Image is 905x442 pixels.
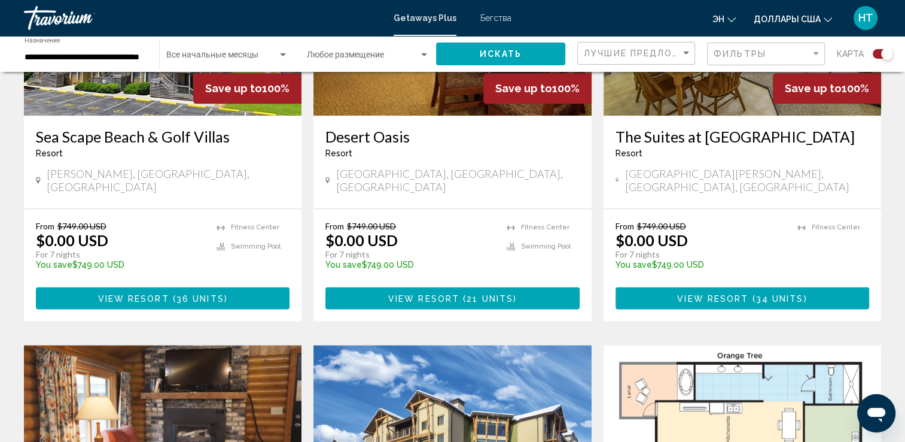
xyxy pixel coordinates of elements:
span: [GEOGRAPHIC_DATA][PERSON_NAME], [GEOGRAPHIC_DATA], [GEOGRAPHIC_DATA] [624,167,869,193]
span: Resort [325,149,352,158]
button: View Resort(36 units) [36,287,290,309]
span: НТ [858,12,873,24]
div: 100% [483,73,592,104]
span: Resort [615,149,642,158]
span: From [36,221,54,231]
div: 100% [773,73,881,104]
mat-select: Сортировать по [584,49,691,59]
font: $749.00 USD [325,260,414,270]
a: Sea Scape Beach & Golf Villas [36,128,290,146]
span: 36 units [176,293,224,303]
span: From [615,221,634,231]
iframe: Кнопка запуска окна обмена сообщениями [857,394,895,432]
span: From [325,221,344,231]
span: [GEOGRAPHIC_DATA], [GEOGRAPHIC_DATA], [GEOGRAPHIC_DATA] [336,167,580,193]
button: Изменение языка [712,10,736,28]
span: $749.00 USD [637,221,686,231]
span: Swimming Pool [521,243,571,250]
span: 34 units [756,293,804,303]
button: Изменить валюту [754,10,832,28]
span: ( ) [459,293,517,303]
span: Save up to [785,82,842,95]
span: $749.00 USD [347,221,396,231]
span: Искать [480,50,522,59]
span: Доллары США [754,14,821,24]
a: Травориум [24,6,382,30]
span: ( ) [169,293,228,303]
span: You save [615,260,652,270]
div: 100% [193,73,301,104]
p: For 7 nights [36,249,205,260]
span: Save up to [495,82,552,95]
button: Фильтр [707,42,825,66]
a: Бегства [480,13,511,23]
button: View Resort(34 units) [615,287,869,309]
span: $749.00 USD [57,221,106,231]
span: Save up to [205,82,262,95]
span: ( ) [748,293,807,303]
font: $749.00 USD [36,260,124,270]
font: $749.00 USD [615,260,704,270]
font: $0.00 USD [325,231,398,249]
p: For 7 nights [615,249,785,260]
button: Пользовательское меню [850,5,881,31]
span: Лучшие предложения [584,49,710,58]
span: [PERSON_NAME], [GEOGRAPHIC_DATA], [GEOGRAPHIC_DATA] [47,167,290,193]
span: Фильтры [714,49,766,59]
span: Fitness Center [521,223,569,231]
p: For 7 nights [325,249,494,260]
span: Fitness Center [812,223,860,231]
button: View Resort(21 units) [325,287,579,309]
span: View Resort [98,293,169,303]
span: View Resort [677,293,748,303]
button: Искать [436,43,565,65]
a: Desert Oasis [325,128,579,146]
font: $0.00 USD [36,231,108,249]
span: You save [325,260,362,270]
span: Fitness Center [231,223,279,231]
span: You save [36,260,72,270]
span: Карта [837,46,864,62]
a: The Suites at [GEOGRAPHIC_DATA] [615,128,869,146]
span: Resort [36,149,63,158]
font: $0.00 USD [615,231,688,249]
span: Swimming Pool [231,243,281,250]
span: 21 units [467,293,513,303]
a: Getaways Plus [394,13,456,23]
span: эн [712,14,724,24]
span: View Resort [388,293,459,303]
